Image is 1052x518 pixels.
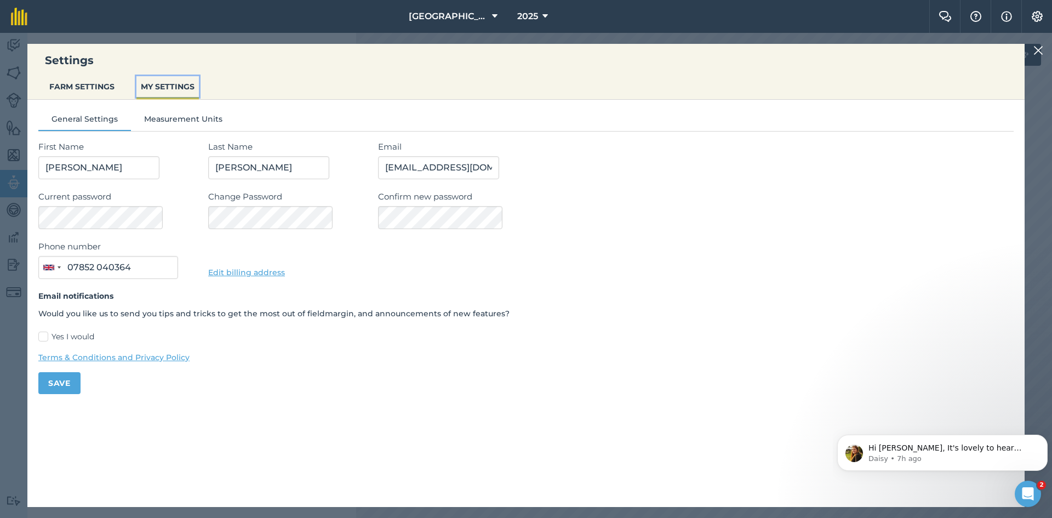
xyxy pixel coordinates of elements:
label: Change Password [208,190,367,203]
iframe: Intercom notifications message [833,412,1052,488]
button: Save [38,372,81,394]
label: Phone number [38,240,197,253]
span: 2025 [517,10,538,23]
img: A question mark icon [969,11,982,22]
span: [GEOGRAPHIC_DATA] [409,10,488,23]
label: Current password [38,190,197,203]
h4: Email notifications [38,290,1014,302]
input: 07400 123456 [38,256,178,279]
img: Two speech bubbles overlapping with the left bubble in the forefront [939,11,952,22]
label: Last Name [208,140,367,153]
label: Confirm new password [378,190,1014,203]
a: Edit billing address [208,267,285,277]
label: Email [378,140,1014,153]
button: Measurement Units [131,113,236,129]
button: General Settings [38,113,131,129]
button: MY SETTINGS [136,76,199,97]
a: Terms & Conditions and Privacy Policy [38,351,1014,363]
p: Would you like us to send you tips and tricks to get the most out of fieldmargin, and announcemen... [38,308,1014,320]
label: First Name [38,140,197,153]
label: Yes I would [38,331,1014,343]
button: Selected country [39,257,64,278]
img: A cog icon [1031,11,1044,22]
span: 2 [1037,481,1046,489]
img: fieldmargin Logo [11,8,27,25]
img: svg+xml;base64,PHN2ZyB4bWxucz0iaHR0cDovL3d3dy53My5vcmcvMjAwMC9zdmciIHdpZHRoPSIyMiIgaGVpZ2h0PSIzMC... [1033,44,1043,57]
iframe: Intercom live chat [1015,481,1041,507]
img: svg+xml;base64,PHN2ZyB4bWxucz0iaHR0cDovL3d3dy53My5vcmcvMjAwMC9zdmciIHdpZHRoPSIxNyIgaGVpZ2h0PSIxNy... [1001,10,1012,23]
button: FARM SETTINGS [45,76,119,97]
h3: Settings [27,53,1025,68]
